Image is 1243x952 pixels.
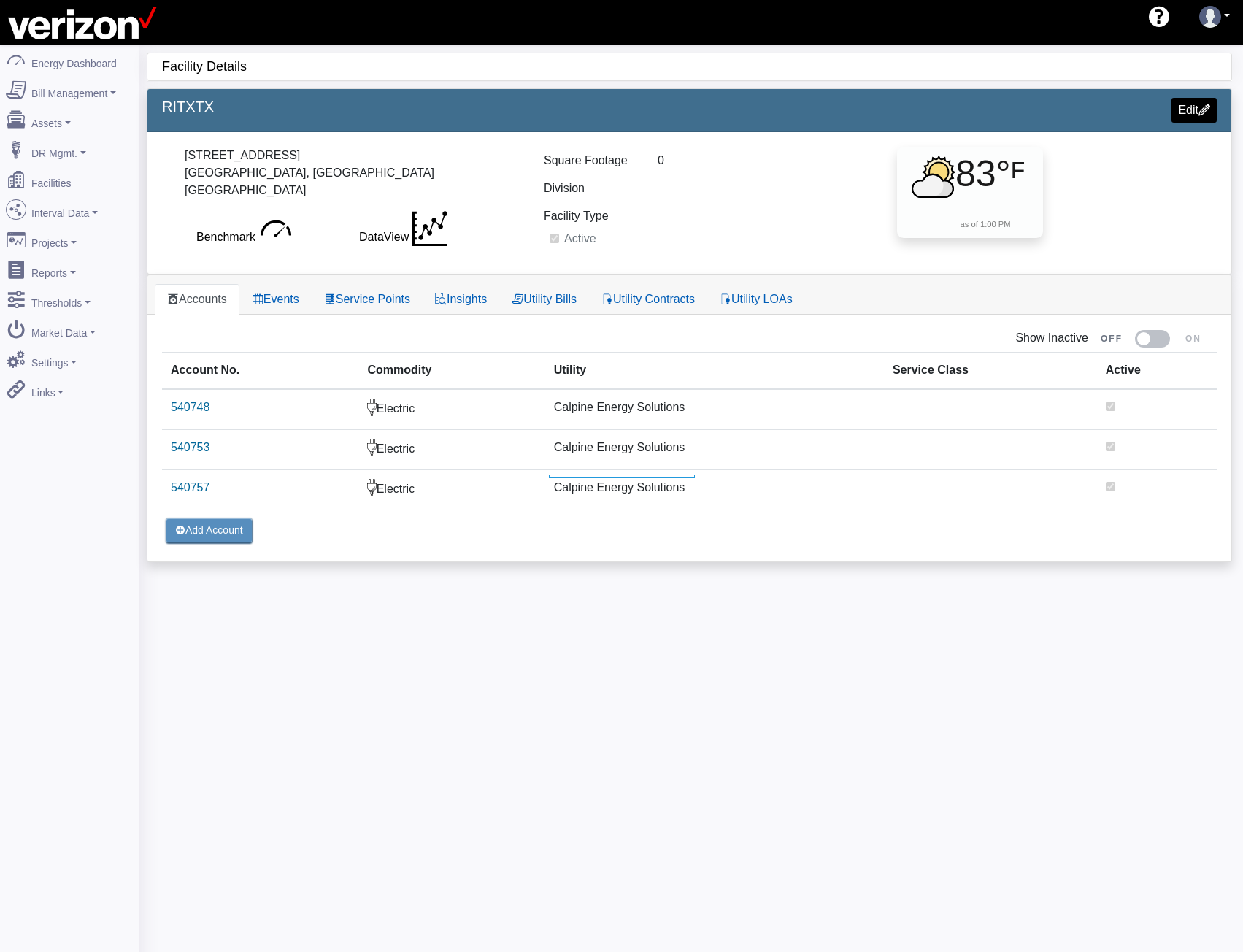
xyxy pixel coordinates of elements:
td: Calpine Energy Solutions [545,469,884,510]
h5: RITXTX [162,98,679,115]
a: Utility Bills [499,284,589,315]
img: Electric.svg [367,399,376,421]
label: Division [544,174,585,202]
td: Electric [358,429,544,469]
th: Account No. [162,352,358,389]
td: Calpine Energy Solutions [545,429,884,469]
th: Utility [545,352,884,389]
div: Show Inactive [162,329,1217,348]
div: Facility Details [162,53,1231,80]
th: Service Class [884,352,1097,389]
a: Benchmark [196,231,293,243]
label: Active [564,230,596,247]
div: 83° [912,147,1011,201]
td: Calpine Energy Solutions [545,389,884,429]
small: as of 1:00 PM [961,220,1011,229]
th: Commodity [358,352,544,389]
a: Accounts [155,284,239,315]
label: Square Footage [544,147,628,174]
label: Benchmark [196,223,255,251]
a: 540748 [171,401,209,413]
div: 0 [658,147,863,174]
a: 540757 [171,481,209,494]
a: Utility LOAs [707,284,805,315]
button: Add Account [166,518,253,543]
td: Electric [358,389,544,429]
img: user-3.svg [1199,6,1221,28]
img: Partially cloudy [912,155,955,199]
a: 540753 [171,441,209,453]
a: Insights [423,284,499,315]
a: Utility Contracts [589,284,707,315]
td: Electric [358,469,544,510]
a: Edit [1171,98,1217,123]
label: Facility Type [544,202,609,230]
div: [STREET_ADDRESS] [GEOGRAPHIC_DATA], [GEOGRAPHIC_DATA] [GEOGRAPHIC_DATA] [185,147,510,199]
img: Electric.svg [367,479,376,501]
span: F [1011,153,1025,188]
a: Service Points [312,284,423,315]
img: Electric.svg [367,439,376,461]
th: Active [1097,352,1217,389]
label: DataView [359,223,409,251]
a: Events [239,284,312,315]
a: DataView [359,231,447,243]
